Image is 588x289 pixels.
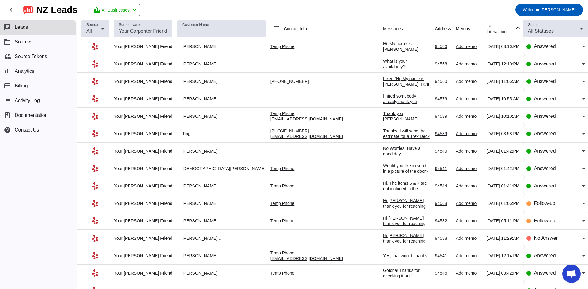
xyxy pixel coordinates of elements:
[283,26,307,32] label: Contact Info
[119,23,141,27] mat-label: Source Name
[270,111,295,116] a: Temp Phone
[4,68,11,75] mat-icon: bar_chart
[487,23,514,35] div: Last Interaction
[435,20,456,38] th: Address
[435,183,451,189] div: 94544
[36,6,77,14] div: NZ Leads
[114,61,172,67] div: Your [PERSON_NAME] Friend
[534,235,558,241] span: No Answer
[114,166,172,171] div: Your [PERSON_NAME] Friend
[15,98,40,103] span: Activity Log
[93,6,100,14] mat-icon: location_city
[270,79,309,84] a: [PHONE_NUMBER]
[456,235,482,241] div: Add memo
[114,44,172,49] div: Your [PERSON_NAME] Friend
[383,198,430,258] div: Hi [PERSON_NAME], thank you for reaching out to Your [PERSON_NAME] Friend. I apologize, but dryer...
[177,235,266,241] div: [PERSON_NAME] ..
[487,96,520,102] div: [DATE] 10:55:AM
[92,95,99,102] mat-icon: Yelp
[383,111,430,133] div: Thank you [PERSON_NAME]. Hope everything ok with your family. Take care
[270,218,295,223] a: Temp Phone
[487,183,520,189] div: [DATE] 01:41:PM
[15,127,39,133] span: Contact Us
[456,44,482,49] div: Add memo
[534,61,556,66] span: Answered
[562,265,581,283] div: Open chat
[119,28,168,35] input: Your Carpenter Friend
[92,130,99,137] mat-icon: Yelp
[487,79,520,84] div: [DATE] 11:06:AM
[456,113,482,119] div: Add memo
[534,113,556,119] span: Answered
[92,200,99,207] mat-icon: Yelp
[487,113,520,119] div: [DATE] 10:10:AM
[177,218,266,224] div: [PERSON_NAME]
[92,235,99,242] mat-icon: Yelp
[114,253,172,258] div: Your [PERSON_NAME] Friend
[435,218,451,224] div: 94582
[270,117,343,121] a: [EMAIL_ADDRESS][DOMAIN_NAME]
[114,148,172,154] div: Your [PERSON_NAME] Friend
[4,53,11,60] mat-icon: cloud_sync
[177,183,266,189] div: [PERSON_NAME]
[534,270,556,276] span: Answered
[15,24,28,30] span: Leads
[523,7,541,12] span: Welcome
[456,253,482,258] div: Add memo
[487,235,520,241] div: [DATE] 11:29:AM
[528,28,554,34] span: All Statuses
[114,201,172,206] div: Your [PERSON_NAME] Friend
[4,38,11,46] mat-icon: business
[114,113,172,119] div: Your [PERSON_NAME] Friend
[4,126,11,134] mat-icon: help
[383,215,430,270] div: Hi [PERSON_NAME], thank you for reaching out to Your [PERSON_NAME] Friend. I apologize, but we sp...
[86,28,92,34] span: All
[92,252,99,259] mat-icon: Yelp
[270,44,295,49] a: Temp Phone
[487,253,520,258] div: [DATE] 12:14:PM
[177,113,266,119] div: [PERSON_NAME]
[177,148,266,154] div: [PERSON_NAME]
[534,44,556,49] span: Answered
[131,6,138,14] mat-icon: chevron_left
[383,41,430,52] div: Hi, My name is [PERSON_NAME].
[456,96,482,102] div: Add memo
[534,183,556,188] span: Answered
[177,44,266,49] div: [PERSON_NAME]
[383,233,430,288] div: Hi [PERSON_NAME], thank you for reaching out to Your [PERSON_NAME] Friend. Could you confirm your...
[534,253,556,258] span: Answered
[114,96,172,102] div: Your [PERSON_NAME] Friend
[270,166,295,171] a: Temp Phone
[182,23,209,27] mat-label: Customer Name
[534,218,555,223] span: Follow-up
[456,61,482,67] div: Add memo
[383,180,430,241] div: Hi, The items 6 & 7 are not included in the estimate. The Door item includes everything except th...
[7,6,15,13] mat-icon: chevron_left
[487,131,520,136] div: [DATE] 03:58:PM
[114,131,172,136] div: Your [PERSON_NAME] Friend
[534,148,556,154] span: Answered
[4,82,11,90] mat-icon: payment
[487,218,520,224] div: [DATE] 05:11:PM
[270,128,309,133] a: [PHONE_NUMBER]
[523,6,576,14] span: [PERSON_NAME]
[383,76,430,98] div: Liked “Hi, My name is [PERSON_NAME]. I am the manager. Thanks! See you [DATE]!”
[383,253,430,258] div: Yes, that would, thanks.
[23,5,33,15] img: logo
[456,20,487,38] th: Memos
[435,201,451,206] div: 94568
[435,113,451,119] div: 94539
[92,217,99,224] mat-icon: Yelp
[383,93,430,104] div: I hired somebody already thank you
[114,183,172,189] div: Your [PERSON_NAME] Friend
[435,44,451,49] div: 94566
[270,250,295,255] a: Temp Phone
[177,131,266,136] div: Ting L.
[92,147,99,155] mat-icon: Yelp
[177,201,266,206] div: [PERSON_NAME]
[177,61,266,67] div: [PERSON_NAME]
[456,201,482,206] div: Add memo
[114,270,172,276] div: Your [PERSON_NAME] Friend
[534,201,555,206] span: Follow-up
[456,148,482,154] div: Add memo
